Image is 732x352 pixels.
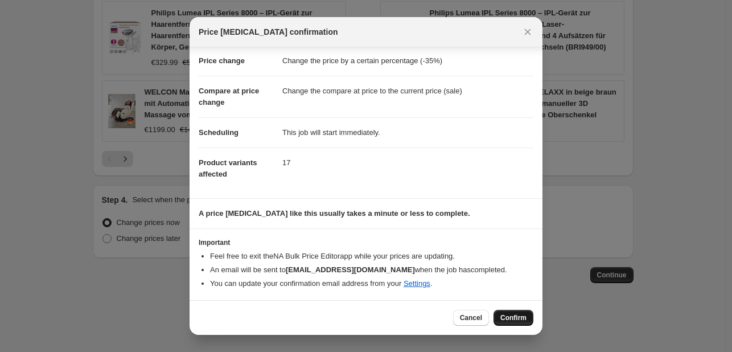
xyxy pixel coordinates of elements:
b: [EMAIL_ADDRESS][DOMAIN_NAME] [286,265,415,274]
a: Settings [404,279,430,288]
button: Cancel [453,310,489,326]
li: An email will be sent to when the job has completed . [210,264,533,276]
b: A price [MEDICAL_DATA] like this usually takes a minute or less to complete. [199,209,470,218]
dd: This job will start immediately. [282,117,533,148]
button: Confirm [494,310,533,326]
dd: Change the compare at price to the current price (sale) [282,76,533,106]
span: Product variants affected [199,158,257,178]
dd: 17 [282,148,533,178]
h3: Important [199,238,533,247]
span: Price [MEDICAL_DATA] confirmation [199,26,338,38]
span: Scheduling [199,128,238,137]
li: Feel free to exit the NA Bulk Price Editor app while your prices are updating. [210,251,533,262]
span: Cancel [460,313,482,322]
span: Price change [199,56,245,65]
button: Close [520,24,536,40]
span: Compare at price change [199,87,259,107]
span: Confirm [500,313,527,322]
dd: Change the price by a certain percentage (-35%) [282,46,533,76]
li: You can update your confirmation email address from your . [210,278,533,289]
